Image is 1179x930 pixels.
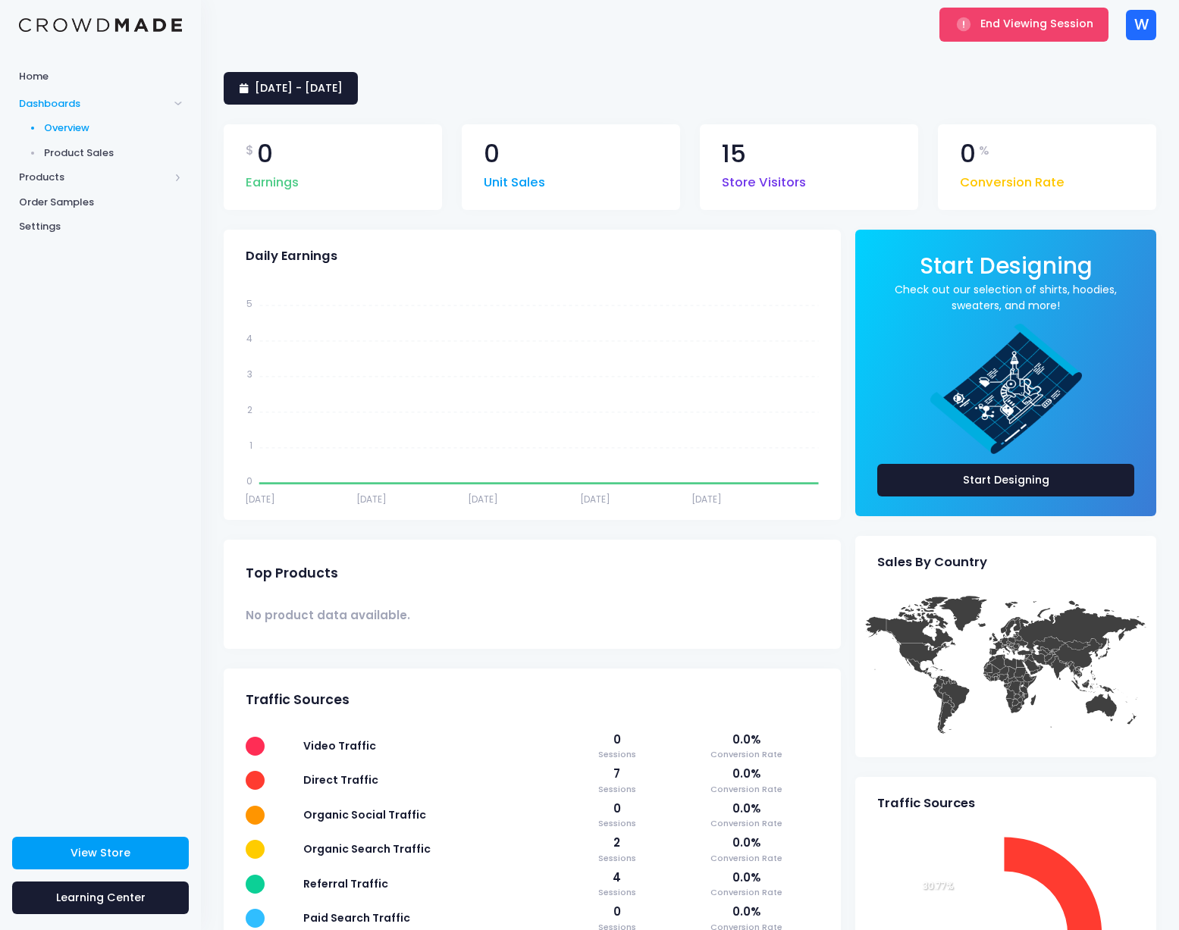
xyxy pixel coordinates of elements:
[246,296,252,309] tspan: 5
[247,403,252,416] tspan: 2
[574,852,660,865] span: Sessions
[246,166,299,193] span: Earnings
[303,876,388,891] span: Referral Traffic
[255,80,343,96] span: [DATE] - [DATE]
[1126,10,1156,40] div: W
[19,96,169,111] span: Dashboards
[675,834,819,851] span: 0.0%
[249,439,252,452] tspan: 1
[574,886,660,899] span: Sessions
[19,18,182,33] img: Logo
[19,69,182,84] span: Home
[675,903,819,920] span: 0.0%
[245,492,275,505] tspan: [DATE]
[71,845,130,860] span: View Store
[246,474,252,487] tspan: 0
[877,464,1134,496] a: Start Designing
[574,783,660,796] span: Sessions
[675,748,819,761] span: Conversion Rate
[19,170,169,185] span: Products
[877,282,1134,314] a: Check out our selection of shirts, hoodies, sweaters, and more!
[574,766,660,782] span: 7
[960,142,976,167] span: 0
[675,783,819,796] span: Conversion Rate
[691,492,722,505] tspan: [DATE]
[722,166,806,193] span: Store Visitors
[246,692,350,708] span: Traffic Sources
[224,72,358,105] a: [DATE] - [DATE]
[303,772,378,788] span: Direct Traffic
[44,146,183,161] span: Product Sales
[246,607,410,624] span: No product data available.
[484,142,500,167] span: 0
[580,492,610,505] tspan: [DATE]
[246,565,338,581] span: Top Products
[19,219,182,234] span: Settings
[246,142,254,160] span: $
[920,263,1093,277] a: Start Designing
[19,195,182,210] span: Order Samples
[303,738,376,753] span: Video Traffic
[303,807,426,822] span: Organic Social Traffic
[12,837,189,869] a: View Store
[574,817,660,830] span: Sessions
[574,748,660,761] span: Sessions
[484,166,545,193] span: Unit Sales
[675,800,819,817] span: 0.0%
[960,166,1065,193] span: Conversion Rate
[246,332,252,345] tspan: 4
[303,910,410,925] span: Paid Search Traffic
[574,869,660,886] span: 4
[675,869,819,886] span: 0.0%
[675,886,819,899] span: Conversion Rate
[675,731,819,748] span: 0.0%
[939,8,1108,41] button: End Viewing Session
[246,249,337,264] span: Daily Earnings
[303,841,431,856] span: Organic Search Traffic
[722,142,746,167] span: 15
[980,16,1093,31] span: End Viewing Session
[675,766,819,782] span: 0.0%
[877,555,987,570] span: Sales By Country
[675,852,819,865] span: Conversion Rate
[356,492,387,505] tspan: [DATE]
[675,817,819,830] span: Conversion Rate
[574,834,660,851] span: 2
[257,142,273,167] span: 0
[920,250,1093,281] span: Start Designing
[247,368,252,380] tspan: 3
[574,731,660,748] span: 0
[877,796,975,811] span: Traffic Sources
[56,890,146,905] span: Learning Center
[44,121,183,136] span: Overview
[468,492,498,505] tspan: [DATE]
[574,903,660,920] span: 0
[979,142,989,160] span: %
[574,800,660,817] span: 0
[12,881,189,914] a: Learning Center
